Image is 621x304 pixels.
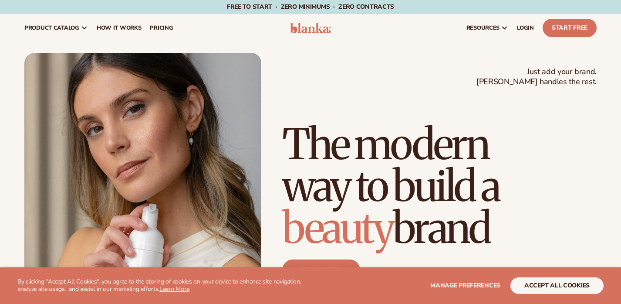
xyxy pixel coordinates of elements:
[24,24,79,31] span: product catalog
[17,278,322,293] p: By clicking "Accept All Cookies", you agree to the storing of cookies on your device to enhance s...
[517,24,534,31] span: LOGIN
[282,123,597,249] h1: The modern way to build a brand
[282,202,393,254] span: beauty
[430,277,500,294] button: Manage preferences
[145,14,177,42] a: pricing
[150,24,173,31] span: pricing
[282,260,360,280] a: Start free
[476,67,597,87] span: Just add your brand. [PERSON_NAME] handles the rest.
[159,285,189,293] a: Learn More
[462,14,513,42] a: resources
[97,24,142,31] span: How It Works
[466,24,499,31] span: resources
[510,277,604,294] button: accept all cookies
[290,23,331,33] img: logo
[20,14,92,42] a: product catalog
[430,281,500,290] span: Manage preferences
[92,14,146,42] a: How It Works
[227,3,394,11] span: Free to start · ZERO minimums · ZERO contracts
[543,19,597,37] a: Start Free
[513,14,538,42] a: LOGIN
